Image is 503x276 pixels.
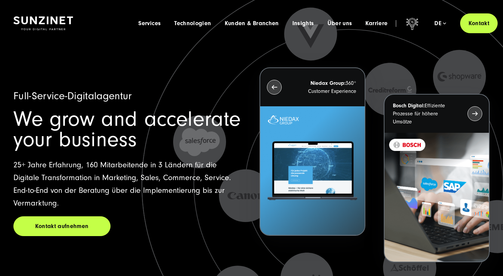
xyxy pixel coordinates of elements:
[13,107,241,152] span: We grow and accelerate your business
[434,20,446,27] div: de
[13,216,111,236] a: Kontakt aufnehmen
[260,67,365,236] button: Niedax Group:360° Customer Experience Letztes Projekt von Niedax. Ein Laptop auf dem die Niedax W...
[393,102,455,126] p: Effiziente Prozesse für höhere Umsätze
[384,94,490,262] button: Bosch Digital:Effiziente Prozesse für höhere Umsätze BOSCH - Kundeprojekt - Digital Transformatio...
[13,90,132,102] span: Full-Service-Digitalagentur
[13,16,73,31] img: SUNZINET Full Service Digital Agentur
[365,20,387,27] a: Karriere
[225,20,279,27] a: Kunden & Branchen
[174,20,211,27] a: Technologien
[260,106,365,235] img: Letztes Projekt von Niedax. Ein Laptop auf dem die Niedax Website geöffnet ist, auf blauem Hinter...
[384,133,489,262] img: BOSCH - Kundeprojekt - Digital Transformation Agentur SUNZINET
[328,20,352,27] a: Über uns
[292,20,314,27] a: Insights
[310,80,346,86] strong: Niedax Group:
[393,103,425,109] strong: Bosch Digital:
[294,79,356,95] p: 360° Customer Experience
[13,159,243,210] p: 25+ Jahre Erfahrung, 160 Mitarbeitende in 3 Ländern für die Digitale Transformation in Marketing,...
[460,13,498,33] a: Kontakt
[138,20,161,27] a: Services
